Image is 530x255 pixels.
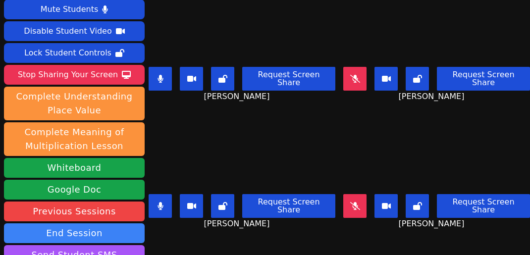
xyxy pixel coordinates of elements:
[437,67,530,91] button: Request Screen Share
[242,67,335,91] button: Request Screen Share
[4,87,145,120] button: Complete Understanding Place Value
[4,223,145,243] button: End Session
[4,21,145,41] button: Disable Student Video
[4,202,145,221] a: Previous Sessions
[24,23,111,39] div: Disable Student Video
[18,67,118,83] div: Stop Sharing Your Screen
[204,218,272,230] span: [PERSON_NAME]
[4,180,145,200] a: Google Doc
[204,91,272,102] span: [PERSON_NAME]
[399,91,467,102] span: [PERSON_NAME]
[399,218,467,230] span: [PERSON_NAME]
[4,122,145,156] button: Complete Meaning of Multiplication Lesson
[437,194,530,218] button: Request Screen Share
[41,1,98,17] div: Mute Students
[4,43,145,63] button: Lock Student Controls
[242,194,335,218] button: Request Screen Share
[4,158,145,178] button: Whiteboard
[4,65,145,85] button: Stop Sharing Your Screen
[24,45,111,61] div: Lock Student Controls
